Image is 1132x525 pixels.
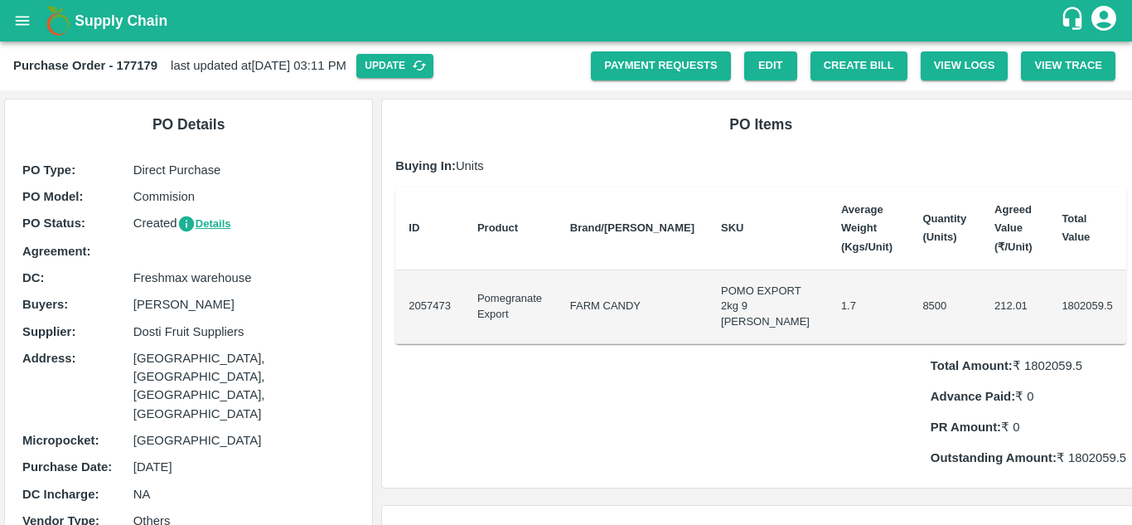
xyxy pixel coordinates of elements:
[557,270,708,344] td: FARM CANDY
[22,352,75,365] b: Address :
[13,59,157,72] b: Purchase Order - 177179
[133,323,356,341] p: Dosti Fruit Suppliers
[931,449,1126,467] p: ₹ 1802059.5
[744,51,797,80] a: Edit
[22,216,85,230] b: PO Status :
[395,270,464,344] td: 2057473
[22,271,44,284] b: DC :
[591,51,731,80] a: Payment Requests
[41,4,75,37] img: logo
[828,270,910,344] td: 1.7
[395,159,456,173] b: Buying In:
[708,270,828,344] td: POMO EXPORT 2kg 9 [PERSON_NAME]
[22,488,99,501] b: DC Incharge :
[409,221,419,234] b: ID
[841,203,893,253] b: Average Weight (Kgs/Unit)
[22,298,68,311] b: Buyers :
[133,458,356,476] p: [DATE]
[133,214,356,233] p: Created
[1089,3,1119,38] div: account of current user
[981,270,1048,344] td: 212.01
[921,51,1009,80] button: View Logs
[22,190,83,203] b: PO Model :
[133,187,356,206] p: Commision
[931,390,1015,403] b: Advance Paid:
[931,451,1057,464] b: Outstanding Amount:
[395,157,1126,175] p: Units
[22,434,99,447] b: Micropocket :
[395,113,1126,136] h6: PO Items
[133,295,356,314] p: [PERSON_NAME]
[177,215,231,234] button: Details
[133,485,356,503] p: NA
[570,221,694,234] b: Brand/[PERSON_NAME]
[75,9,1060,32] a: Supply Chain
[1062,212,1090,243] b: Total Value
[22,460,112,474] b: Purchase Date :
[22,163,75,177] b: PO Type :
[1060,6,1089,36] div: customer-support
[18,113,359,136] h6: PO Details
[931,387,1126,406] p: ₹ 0
[133,269,356,287] p: Freshmax warehouse
[931,418,1126,436] p: ₹ 0
[931,420,1001,434] b: PR Amount:
[133,431,356,450] p: [GEOGRAPHIC_DATA]
[75,12,167,29] b: Supply Chain
[22,325,75,338] b: Supplier :
[22,245,90,258] b: Agreement:
[1021,51,1115,80] button: View Trace
[721,221,743,234] b: SKU
[133,161,356,179] p: Direct Purchase
[922,212,966,243] b: Quantity (Units)
[356,54,433,78] button: Update
[3,2,41,40] button: open drawer
[13,54,591,78] div: last updated at [DATE] 03:11 PM
[1048,270,1126,344] td: 1802059.5
[477,221,518,234] b: Product
[810,51,907,80] button: Create Bill
[133,349,356,423] p: [GEOGRAPHIC_DATA], [GEOGRAPHIC_DATA], [GEOGRAPHIC_DATA], [GEOGRAPHIC_DATA]
[909,270,981,344] td: 8500
[931,357,1126,375] p: ₹ 1802059.5
[931,359,1013,372] b: Total Amount:
[464,270,557,344] td: Pomegranate Export
[994,203,1033,253] b: Agreed Value (₹/Unit)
